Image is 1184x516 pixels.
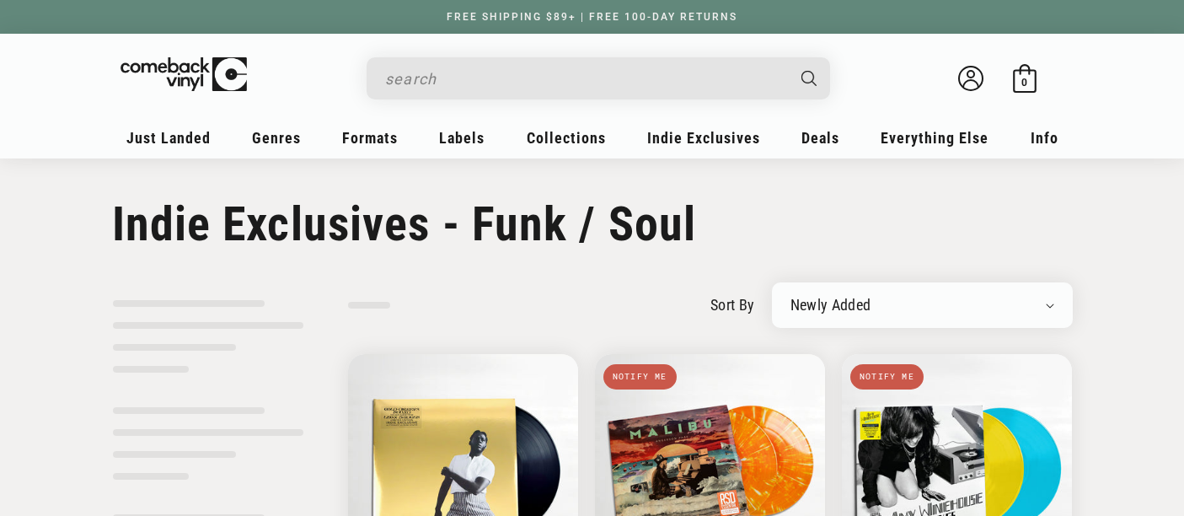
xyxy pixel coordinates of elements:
label: sort by [710,293,755,316]
span: Collections [527,129,606,147]
span: Everything Else [881,129,988,147]
span: Labels [439,129,485,147]
span: Info [1031,129,1058,147]
span: 0 [1021,76,1027,89]
h1: Indie Exclusives - Funk / Soul [112,196,1073,252]
span: Genres [252,129,301,147]
span: Indie Exclusives [647,129,760,147]
span: Deals [801,129,839,147]
a: FREE SHIPPING $89+ | FREE 100-DAY RETURNS [430,11,754,23]
span: Just Landed [126,129,211,147]
button: Search [786,57,832,99]
div: Search [367,57,830,99]
input: search [385,62,785,96]
span: Formats [342,129,398,147]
